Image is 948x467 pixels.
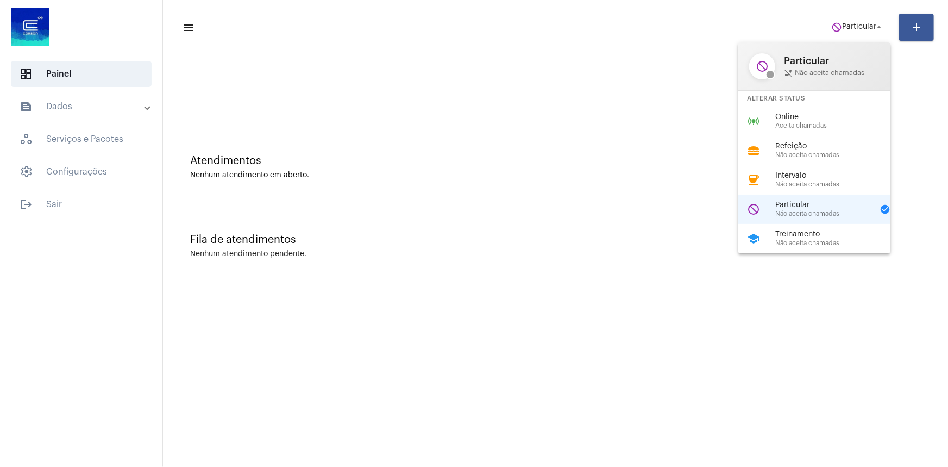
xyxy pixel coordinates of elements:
mat-icon: do_not_disturb [747,203,760,216]
mat-icon: school [747,232,760,245]
mat-icon: coffee [747,173,760,186]
span: Particular [784,55,880,66]
span: Não aceita chamadas [775,210,873,217]
mat-icon: lunch_dining [747,144,760,157]
mat-icon: check_circle [880,204,890,215]
span: Online [775,113,899,121]
div: Alterar Status [738,91,890,107]
span: Não aceita chamadas [784,69,880,77]
span: Não aceita chamadas [775,240,899,247]
span: Intervalo [775,172,899,180]
span: Aceita chamadas [775,122,899,129]
mat-icon: do_not_disturb [749,53,775,79]
span: Não aceita chamadas [775,181,899,188]
mat-icon: online_prediction [747,115,760,128]
mat-icon: phone_disabled [784,69,793,77]
span: Treinamento [775,231,899,239]
span: Não aceita chamadas [775,152,899,159]
span: Particular [775,201,873,209]
span: Refeição [775,142,899,151]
